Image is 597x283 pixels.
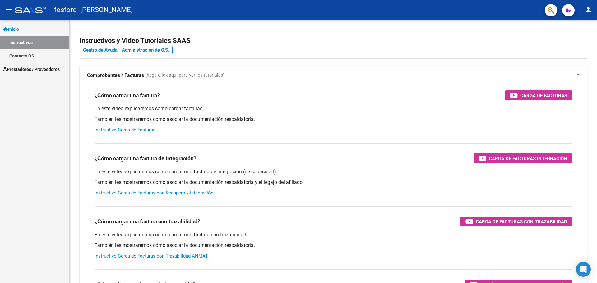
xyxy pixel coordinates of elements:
p: También les mostraremos cómo asociar la documentación respaldatoria. [95,242,572,249]
mat-icon: menu [5,6,12,13]
p: También les mostraremos cómo asociar la documentación respaldatoria. [95,116,572,123]
a: Centro de Ayuda - Administración de O.S. [80,46,173,54]
h3: ¿Cómo cargar una factura con trazabilidad? [95,217,200,226]
a: Instructivo Carga de Facturas con Trazabilidad ANMAT [95,253,208,259]
button: Carga de Facturas Integración [474,153,572,163]
span: Carga de Facturas [520,92,567,99]
button: Carga de Facturas [505,90,572,100]
h3: ¿Cómo cargar una factura de integración? [95,154,197,163]
p: En este video explicaremos cómo cargar facturas. [95,105,572,112]
h2: Instructivos y Video Tutoriales SAAS [80,35,587,47]
p: En este video explicaremos cómo cargar una factura con trazabilidad. [95,231,572,238]
span: Carga de Facturas con Trazabilidad [476,218,567,226]
p: En este video explicaremos cómo cargar una factura de integración (discapacidad). [95,168,572,175]
strong: Comprobantes / Facturas [87,72,144,79]
span: (haga click aquí para ver los tutoriales) [145,72,224,79]
p: También les mostraremos cómo asociar la documentación respaldatoria y el legajo del afiliado. [95,179,572,186]
span: Inicio [3,26,19,33]
a: Instructivo Carga de Facturas [95,127,155,133]
mat-icon: person [585,6,592,13]
mat-expansion-panel-header: Comprobantes / Facturas (haga click aquí para ver los tutoriales) [80,66,587,85]
span: Carga de Facturas Integración [489,155,567,162]
span: - fosforo [49,3,77,17]
button: Carga de Facturas con Trazabilidad [460,217,572,226]
div: Open Intercom Messenger [576,262,591,277]
a: Instructivo Carga de Facturas con Recupero x Integración [95,190,213,196]
span: - [PERSON_NAME] [77,3,133,17]
span: Prestadores / Proveedores [3,66,60,73]
h3: ¿Cómo cargar una factura? [95,91,160,100]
